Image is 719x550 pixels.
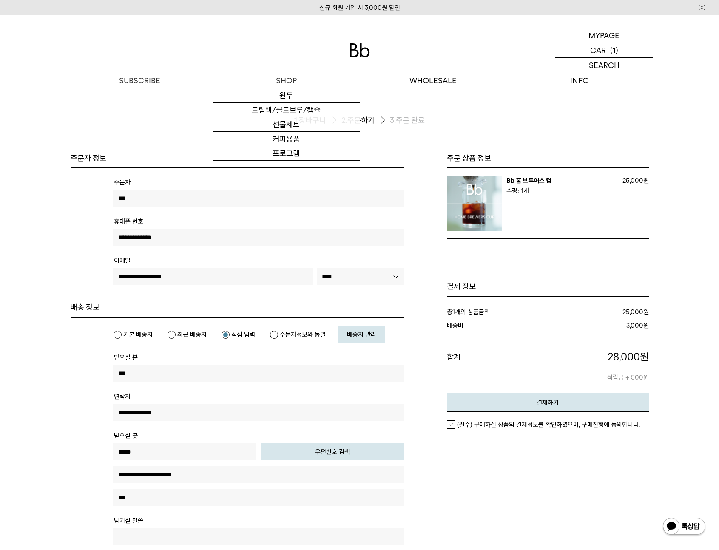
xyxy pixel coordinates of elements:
[338,326,385,343] a: 배송지 관리
[390,115,425,125] li: 주문 완료
[537,399,559,406] em: 결제하기
[347,331,376,338] span: 배송지 관리
[221,330,255,339] label: 직접 입력
[534,364,649,383] p: 적립금 + 500원
[360,73,506,88] p: WHOLESALE
[114,257,131,264] span: 이메일
[213,132,360,146] a: 커피용품
[506,177,551,184] a: Bb 홈 브루어스 컵
[447,320,545,331] dt: 배송비
[615,176,649,186] p: 25,000원
[113,330,153,339] label: 기본 배송지
[270,330,326,339] label: 주문자정보와 동일
[167,330,207,339] label: 최근 배송지
[447,153,649,163] h3: 주문 상품 정보
[114,516,143,527] th: 남기실 말씀
[506,73,653,88] p: INFO
[213,88,360,103] a: 원두
[114,179,131,186] span: 주문자
[610,43,618,57] p: (1)
[457,421,640,428] em: (필수) 구매하실 상품의 결제정보를 확인하였으며, 구매진행에 동의합니다.
[71,302,404,312] h4: 배송 정보
[390,115,396,125] span: 3.
[590,43,610,57] p: CART
[447,307,556,317] dt: 총 개의 상품금액
[447,350,534,383] dt: 합계
[66,73,213,88] a: SUBSCRIBE
[556,307,649,317] dd: 원
[114,393,131,400] span: 연락처
[447,281,649,292] h1: 결제 정보
[545,320,649,331] dd: 원
[555,43,653,58] a: CART (1)
[452,308,455,316] strong: 1
[71,153,404,163] h4: 주문자 정보
[622,308,643,316] strong: 25,000
[506,186,615,196] p: 수량: 1개
[213,117,360,132] a: 선물세트
[213,73,360,88] a: SHOP
[319,4,400,11] a: 신규 회원 가입 시 3,000원 할인
[588,28,620,43] p: MYPAGE
[114,432,138,439] span: 받으실 곳
[261,443,404,460] button: 우편번호 검색
[608,351,640,363] span: 28,000
[662,517,706,537] img: 카카오톡 채널 1:1 채팅 버튼
[213,103,360,117] a: 드립백/콜드브루/캡슐
[626,322,643,329] strong: 3,000
[589,58,620,73] p: SEARCH
[350,43,370,57] img: 로고
[213,146,360,161] a: 프로그램
[534,350,649,364] p: 원
[341,113,390,128] li: 주문하기
[114,354,138,361] span: 받으실 분
[555,28,653,43] a: MYPAGE
[114,218,143,225] span: 휴대폰 번호
[447,176,502,231] img: Bb 홈 브루어스 컵
[447,393,649,412] button: 결제하기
